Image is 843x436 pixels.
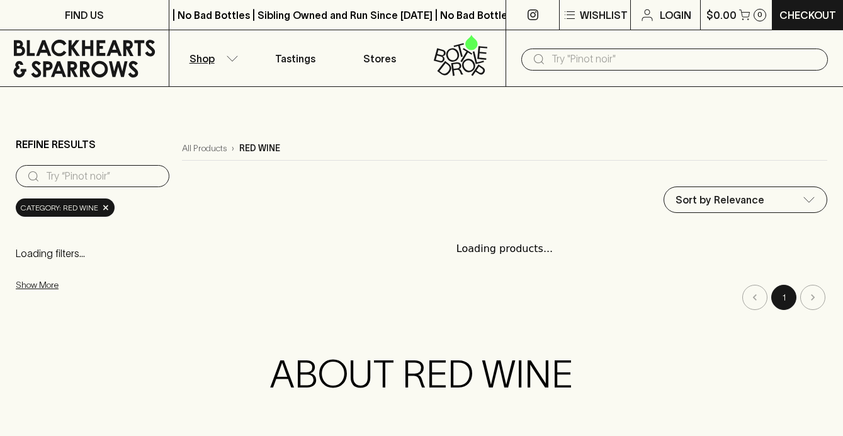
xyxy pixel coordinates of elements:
[771,285,796,310] button: page 1
[253,30,337,86] a: Tastings
[21,202,98,214] span: Category: red wine
[664,187,827,212] div: Sort by Relevance
[16,272,181,298] button: Show More
[580,8,628,23] p: Wishlist
[16,137,96,152] p: Refine Results
[169,30,254,86] button: Shop
[46,166,159,186] input: Try “Pinot noir”
[706,8,737,23] p: $0.00
[182,142,227,155] a: All Products
[239,142,280,155] p: red wine
[275,51,315,66] p: Tastings
[676,192,764,207] p: Sort by Relevance
[182,285,827,310] nav: pagination navigation
[182,229,827,269] div: Loading products...
[337,30,422,86] a: Stores
[127,352,716,397] h2: ABOUT RED WINE
[16,246,169,261] p: Loading filters...
[65,8,104,23] p: FIND US
[363,51,396,66] p: Stores
[757,11,762,18] p: 0
[232,142,234,155] p: ›
[552,49,818,69] input: Try "Pinot noir"
[102,201,110,214] span: ×
[779,8,836,23] p: Checkout
[190,51,215,66] p: Shop
[660,8,691,23] p: Login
